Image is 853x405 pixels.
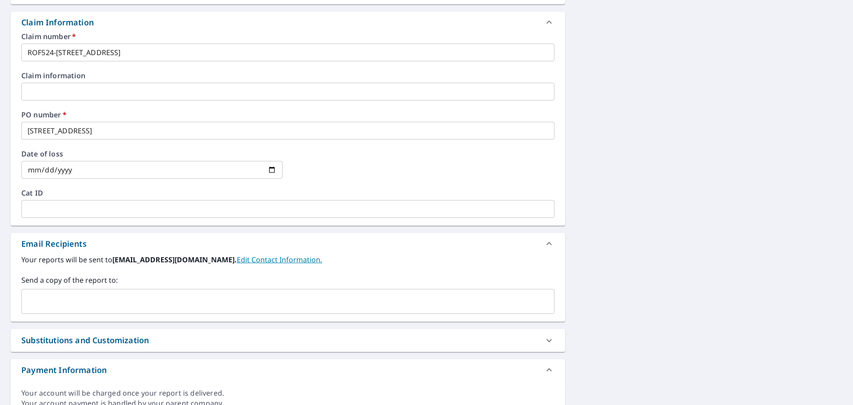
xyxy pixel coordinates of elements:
[21,16,94,28] div: Claim Information
[11,12,565,33] div: Claim Information
[21,238,87,250] div: Email Recipients
[11,233,565,254] div: Email Recipients
[21,364,107,376] div: Payment Information
[11,359,565,381] div: Payment Information
[21,111,554,118] label: PO number
[21,189,554,196] label: Cat ID
[11,329,565,352] div: Substitutions and Customization
[21,150,283,157] label: Date of loss
[21,275,554,285] label: Send a copy of the report to:
[21,334,149,346] div: Substitutions and Customization
[112,255,237,265] b: [EMAIL_ADDRESS][DOMAIN_NAME].
[237,255,322,265] a: EditContactInfo
[21,33,554,40] label: Claim number
[21,254,554,265] label: Your reports will be sent to
[21,388,554,398] div: Your account will be charged once your report is delivered.
[21,72,554,79] label: Claim information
